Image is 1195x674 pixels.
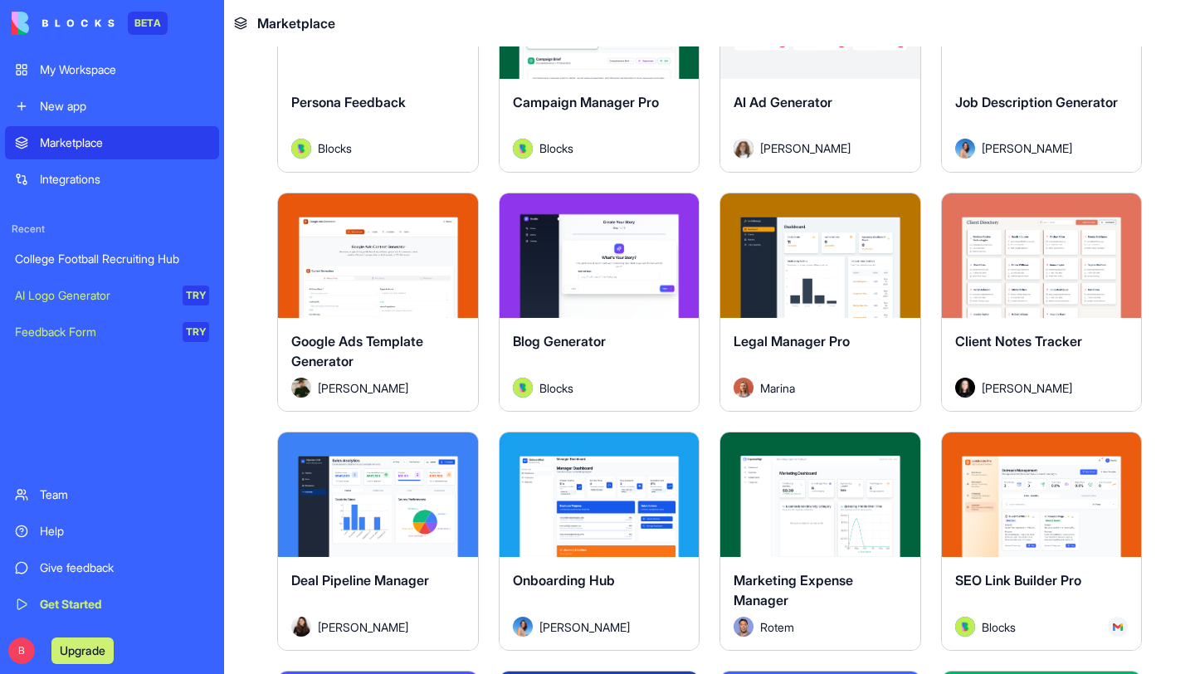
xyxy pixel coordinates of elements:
[291,617,311,637] img: Avatar
[5,242,219,276] a: College Football Recruiting Hub
[760,139,851,157] span: [PERSON_NAME]
[5,222,219,236] span: Recent
[40,98,209,115] div: New app
[513,94,659,110] span: Campaign Manager Pro
[734,572,853,608] span: Marketing Expense Manager
[15,287,171,304] div: AI Logo Generator
[760,618,794,636] span: Rotem
[734,378,754,398] img: Avatar
[40,61,209,78] div: My Workspace
[955,139,975,159] img: Avatar
[128,12,168,35] div: BETA
[539,618,630,636] span: [PERSON_NAME]
[734,94,832,110] span: AI Ad Generator
[12,12,115,35] img: logo
[5,515,219,548] a: Help
[51,637,114,664] button: Upgrade
[291,333,423,369] span: Google Ads Template Generator
[513,139,533,159] img: Avatar
[734,617,754,637] img: Avatar
[513,333,606,349] span: Blog Generator
[291,378,311,398] img: Avatar
[941,432,1143,651] a: SEO Link Builder ProAvatarBlocks
[5,279,219,312] a: AI Logo GeneratorTRY
[318,618,408,636] span: [PERSON_NAME]
[955,572,1081,589] span: SEO Link Builder Pro
[719,193,921,412] a: Legal Manager ProAvatarMarina
[539,379,573,397] span: Blocks
[734,333,850,349] span: Legal Manager Pro
[40,559,209,576] div: Give feedback
[982,379,1072,397] span: [PERSON_NAME]
[183,322,209,342] div: TRY
[5,315,219,349] a: Feedback FormTRY
[5,90,219,123] a: New app
[513,378,533,398] img: Avatar
[5,588,219,621] a: Get Started
[1113,622,1123,632] img: Gmail_trouth.svg
[955,617,975,637] img: Avatar
[955,378,975,398] img: Avatar
[277,193,479,412] a: Google Ads Template GeneratorAvatar[PERSON_NAME]
[955,333,1082,349] span: Client Notes Tracker
[318,139,352,157] span: Blocks
[257,13,335,33] span: Marketplace
[12,12,168,35] a: BETA
[40,171,209,188] div: Integrations
[5,53,219,86] a: My Workspace
[719,432,921,651] a: Marketing Expense ManagerAvatarRotem
[955,94,1118,110] span: Job Description Generator
[40,523,209,540] div: Help
[539,139,573,157] span: Blocks
[5,126,219,159] a: Marketplace
[40,486,209,503] div: Team
[51,642,114,658] a: Upgrade
[734,139,754,159] img: Avatar
[15,324,171,340] div: Feedback Form
[8,637,35,664] span: B
[982,618,1016,636] span: Blocks
[513,617,533,637] img: Avatar
[291,94,406,110] span: Persona Feedback
[318,379,408,397] span: [PERSON_NAME]
[40,134,209,151] div: Marketplace
[941,193,1143,412] a: Client Notes TrackerAvatar[PERSON_NAME]
[5,163,219,196] a: Integrations
[5,551,219,584] a: Give feedback
[499,193,700,412] a: Blog GeneratorAvatarBlocks
[40,596,209,613] div: Get Started
[982,139,1072,157] span: [PERSON_NAME]
[277,432,479,651] a: Deal Pipeline ManagerAvatar[PERSON_NAME]
[183,286,209,305] div: TRY
[15,251,209,267] div: College Football Recruiting Hub
[513,572,615,589] span: Onboarding Hub
[5,478,219,511] a: Team
[291,139,311,159] img: Avatar
[291,572,429,589] span: Deal Pipeline Manager
[760,379,795,397] span: Marina
[499,432,700,651] a: Onboarding HubAvatar[PERSON_NAME]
